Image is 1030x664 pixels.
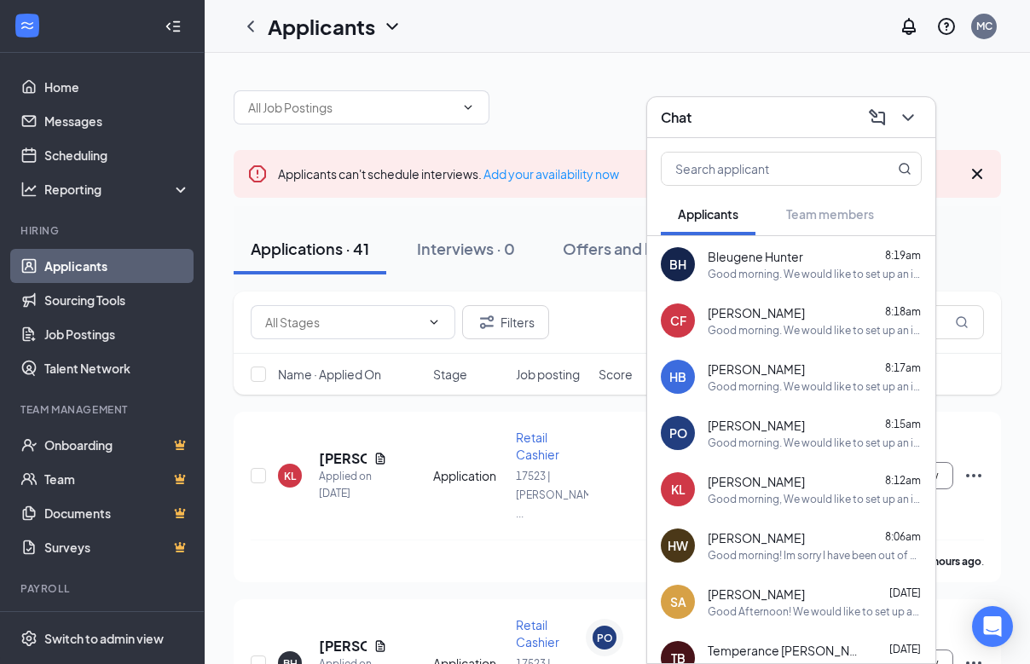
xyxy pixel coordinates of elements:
span: [PERSON_NAME] [708,304,805,321]
a: Add your availability now [483,166,619,182]
div: Team Management [20,402,187,417]
div: PO [597,631,613,645]
svg: QuestionInfo [936,16,957,37]
input: All Stages [265,313,420,332]
svg: ChevronDown [427,315,441,329]
a: Job Postings [44,317,190,351]
svg: Filter [477,312,497,332]
div: Good morning. We would like to set up an interview with you. Can you come in [DATE] morning at 10... [708,379,922,394]
svg: ChevronDown [898,107,918,128]
span: Stage [433,366,467,383]
b: 12 hours ago [919,555,981,568]
a: OnboardingCrown [44,428,190,462]
h1: Applicants [268,12,375,41]
h3: Chat [661,108,691,127]
div: Application [433,467,506,484]
span: [PERSON_NAME] [708,417,805,434]
span: Team members [786,206,874,222]
a: TeamCrown [44,462,190,496]
input: All Job Postings [248,98,454,117]
div: HW [668,537,688,554]
a: Sourcing Tools [44,283,190,317]
svg: Document [373,452,387,465]
svg: MagnifyingGlass [898,162,911,176]
svg: ComposeMessage [867,107,888,128]
svg: ChevronDown [461,101,475,114]
span: 8:15am [885,418,921,430]
span: 8:19am [885,249,921,262]
div: Switch to admin view [44,630,164,647]
span: Retail Cashier [516,430,559,462]
svg: Analysis [20,181,38,198]
span: 8:12am [885,474,921,487]
div: Open Intercom Messenger [972,606,1013,647]
svg: ChevronDown [382,16,402,37]
svg: Cross [967,164,987,184]
svg: Notifications [899,16,919,37]
div: Payroll [20,581,187,596]
span: [PERSON_NAME] [708,586,805,603]
span: 8:18am [885,305,921,318]
div: Good morning. We would like to set up an interview with you. Can you come in [DATE] morning at 9:... [708,436,922,450]
span: 8:06am [885,530,921,543]
a: PayrollCrown [44,607,190,641]
button: ComposeMessage [864,104,891,131]
div: Good morning, We would like to set up an interview with you. Can you come in [DATE] at 1:30pm? [708,492,922,506]
div: SA [670,593,686,610]
svg: Collapse [165,18,182,35]
svg: WorkstreamLogo [19,17,36,34]
div: Good morning. We would like to set up an interview with you. Can you come in [DATE] morning at 10... [708,323,922,338]
div: Applied on [DATE] [319,468,387,502]
svg: Document [373,639,387,653]
span: 17523 | [PERSON_NAME] ... [516,470,601,520]
div: BH [669,256,686,273]
input: Search applicant [662,153,864,185]
div: Interviews · 0 [417,238,515,259]
span: [DATE] [889,643,921,655]
h5: [PERSON_NAME] [319,637,367,655]
div: KL [671,481,686,498]
button: ChevronDown [894,104,922,131]
a: SurveysCrown [44,530,190,564]
span: [DATE] [889,586,921,599]
span: Score [599,366,633,383]
svg: MagnifyingGlass [955,315,969,329]
span: [PERSON_NAME] [708,473,805,490]
span: [PERSON_NAME] [708,529,805,546]
div: Reporting [44,181,191,198]
span: Retail Cashier [516,617,559,650]
a: Messages [44,104,190,138]
svg: Ellipses [963,465,984,486]
h5: [PERSON_NAME] [319,449,367,468]
div: Hiring [20,223,187,238]
button: Filter Filters [462,305,549,339]
div: Good morning. We would like to set up an interview with you. Can you come in [DATE] morning at 11... [708,267,922,281]
span: Temperance [PERSON_NAME] [708,642,861,659]
a: Applicants [44,249,190,283]
span: [PERSON_NAME] [708,361,805,378]
div: Applications · 41 [251,238,369,259]
span: Bleugene Hunter [708,248,803,265]
a: DocumentsCrown [44,496,190,530]
div: KL [284,469,296,483]
div: Good morning! Im sorry I have been out of office. Can you come in [DATE] at 1:00pm? [708,548,922,563]
span: Applicants [678,206,738,222]
span: 8:17am [885,361,921,374]
a: Home [44,70,190,104]
svg: Error [247,164,268,184]
div: Offers and hires · 10 [563,238,708,259]
div: MC [976,19,992,33]
a: Talent Network [44,351,190,385]
div: CF [670,312,686,329]
svg: Settings [20,630,38,647]
span: Job posting [516,366,580,383]
a: Scheduling [44,138,190,172]
div: HB [669,368,686,385]
div: Good Afternoon! We would like to set up an interview with you. Can you come in [DATE] at 9:30 a.m.? [708,604,922,619]
span: Name · Applied On [278,366,381,383]
span: Applicants can't schedule interviews. [278,166,619,182]
div: PO [669,424,687,442]
svg: ChevronLeft [240,16,261,37]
